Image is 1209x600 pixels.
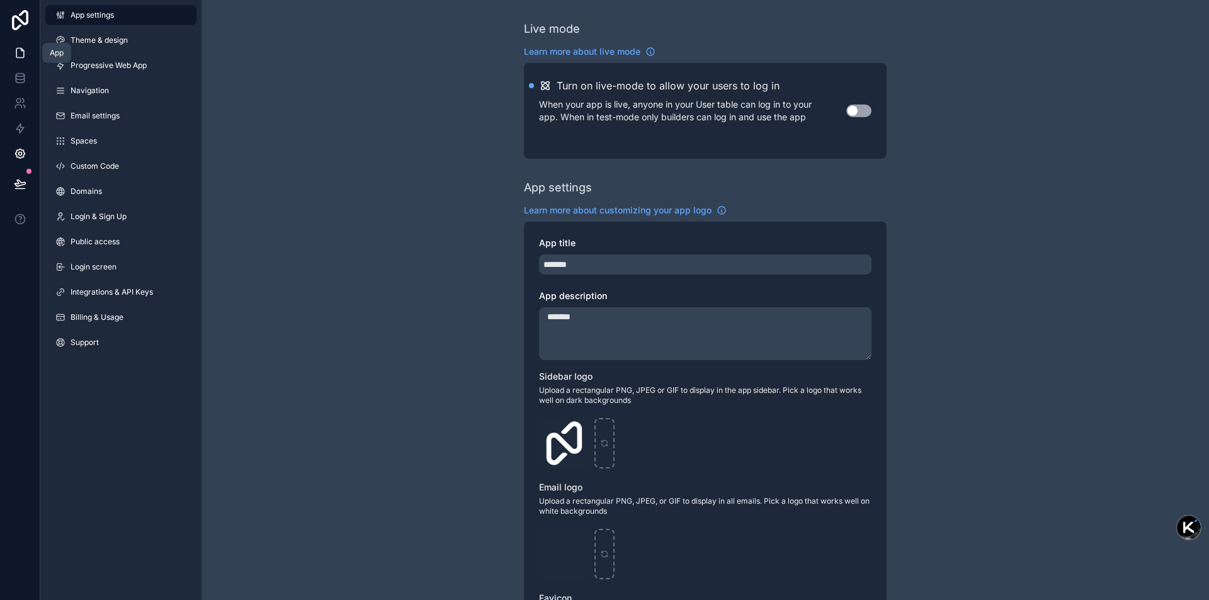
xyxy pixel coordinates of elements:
[45,232,196,252] a: Public access
[539,371,593,382] span: Sidebar logo
[71,60,147,71] span: Progressive Web App
[524,204,712,217] span: Learn more about customizing your app logo
[45,332,196,353] a: Support
[524,45,640,58] span: Learn more about live mode
[71,136,97,146] span: Spaces
[71,237,120,247] span: Public access
[524,179,592,196] div: App settings
[71,186,102,196] span: Domains
[539,290,607,301] span: App description
[45,55,196,76] a: Progressive Web App
[50,48,64,58] div: App
[524,20,580,38] div: Live mode
[71,111,120,121] span: Email settings
[45,106,196,126] a: Email settings
[71,287,153,297] span: Integrations & API Keys
[71,212,127,222] span: Login & Sign Up
[45,156,196,176] a: Custom Code
[539,496,871,516] span: Upload a rectangular PNG, JPEG, or GIF to display in all emails. Pick a logo that works well on w...
[71,337,99,348] span: Support
[45,307,196,327] a: Billing & Usage
[45,30,196,50] a: Theme & design
[71,35,128,45] span: Theme & design
[45,257,196,277] a: Login screen
[539,385,871,405] span: Upload a rectangular PNG, JPEG or GIF to display in the app sidebar. Pick a logo that works well ...
[45,207,196,227] a: Login & Sign Up
[45,131,196,151] a: Spaces
[71,262,116,272] span: Login screen
[71,161,119,171] span: Custom Code
[45,5,196,25] a: App settings
[71,86,109,96] span: Navigation
[45,81,196,101] a: Navigation
[71,10,114,20] span: App settings
[539,98,846,123] p: When your app is live, anyone in your User table can log in to your app. When in test-mode only b...
[45,181,196,201] a: Domains
[524,45,656,58] a: Learn more about live mode
[45,282,196,302] a: Integrations & API Keys
[539,237,576,248] span: App title
[71,312,123,322] span: Billing & Usage
[539,482,582,492] span: Email logo
[524,204,727,217] a: Learn more about customizing your app logo
[557,78,780,93] h2: Turn on live-mode to allow your users to log in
